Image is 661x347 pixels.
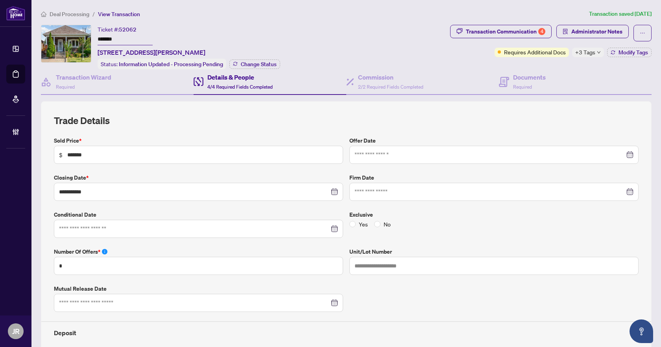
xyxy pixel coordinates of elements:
[59,150,63,159] span: $
[54,284,343,293] label: Mutual Release Date
[92,9,95,19] li: /
[98,48,205,57] span: [STREET_ADDRESS][PERSON_NAME]
[41,11,46,17] span: home
[6,6,25,20] img: logo
[349,247,639,256] label: Unit/Lot Number
[41,25,91,62] img: IMG-W12208741_1.jpg
[538,28,545,35] div: 4
[349,136,639,145] label: Offer Date
[56,72,111,82] h4: Transaction Wizard
[207,84,273,90] span: 4/4 Required Fields Completed
[630,319,653,343] button: Open asap
[513,84,532,90] span: Required
[50,11,89,18] span: Deal Processing
[513,72,546,82] h4: Documents
[56,84,75,90] span: Required
[356,220,371,228] span: Yes
[54,173,343,182] label: Closing Date
[119,61,223,68] span: Information Updated - Processing Pending
[504,48,566,56] span: Requires Additional Docs
[575,48,595,57] span: +3 Tags
[380,220,394,228] span: No
[466,25,545,38] div: Transaction Communication
[102,249,107,254] span: info-circle
[119,26,137,33] span: 52062
[54,114,639,127] h2: Trade Details
[54,328,639,338] h4: Deposit
[98,25,137,34] div: Ticket #:
[640,30,645,36] span: ellipsis
[241,61,277,67] span: Change Status
[207,72,273,82] h4: Details & People
[98,59,226,69] div: Status:
[349,210,639,219] label: Exclusive
[54,210,343,219] label: Conditional Date
[349,173,639,182] label: Firm Date
[229,59,280,69] button: Change Status
[589,9,652,19] article: Transaction saved [DATE]
[98,11,140,18] span: View Transaction
[450,25,552,38] button: Transaction Communication4
[358,84,423,90] span: 2/2 Required Fields Completed
[571,25,622,38] span: Administrator Notes
[563,29,568,34] span: solution
[619,50,648,55] span: Modify Tags
[54,136,343,145] label: Sold Price
[597,50,601,54] span: down
[358,72,423,82] h4: Commission
[54,247,343,256] label: Number of offers
[556,25,629,38] button: Administrator Notes
[12,326,20,337] span: JR
[607,48,652,57] button: Modify Tags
